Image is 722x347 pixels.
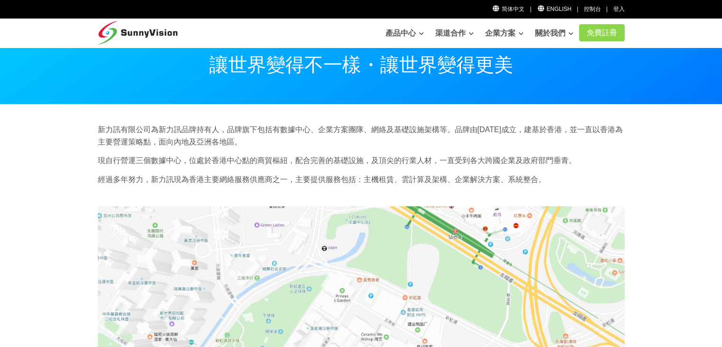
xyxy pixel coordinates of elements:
[537,6,572,12] a: English
[577,5,578,14] li: |
[492,6,525,12] a: 简体中文
[606,5,608,14] li: |
[98,124,625,148] p: 新力訊有限公司為新力訊品牌持有人，品牌旗下包括有數據中心、企業方案團隊、網絡及基礎設施架構等。品牌由[DATE]成立，建基於香港，並一直以香港為主要營運策略點，面向內地及亞洲各地區。
[530,5,531,14] li: |
[579,24,625,41] a: 免費註冊
[584,6,601,12] a: 控制台
[613,6,625,12] a: 登入
[535,24,573,43] a: 關於我們
[435,24,474,43] a: 渠道合作
[485,24,524,43] a: 企業方案
[385,24,424,43] a: 產品中心
[98,55,625,74] p: 讓世界變得不一樣・讓世界變得更美
[98,173,625,186] p: 經過多年努力，新力訊現為香港主要網絡服務供應商之一，主要提供服務包括：主機租賃、雲計算及架構、企業解決方案、系統整合。
[98,154,625,167] p: 現自行營運三個數據中心，位處於香港中心點的商貿樞紐，配合完善的基礎設施，及頂尖的行業人材，一直受到各大跨國企業及政府部門垂青。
